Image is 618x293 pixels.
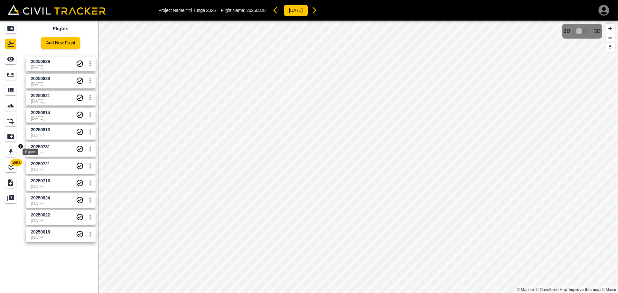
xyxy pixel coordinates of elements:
[564,28,570,34] span: 2D
[221,8,266,13] p: Flight Name:
[602,288,616,292] a: Maxar
[594,28,601,34] span: 3D
[605,24,615,33] button: Zoom in
[569,288,601,292] a: Map feedback
[158,8,216,13] p: Project Name: Ytri Tunga 2025
[8,5,106,15] img: Civil Tracker
[23,149,38,155] div: Export
[98,21,618,293] canvas: Map
[284,5,308,16] button: [DATE]
[517,288,535,292] a: Mapbox
[573,25,592,37] span: 3D model not uploaded yet
[246,8,266,13] span: 20250828
[536,288,567,292] a: OpenStreetMap
[605,33,615,42] button: Zoom out
[605,42,615,52] button: Reset bearing to north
